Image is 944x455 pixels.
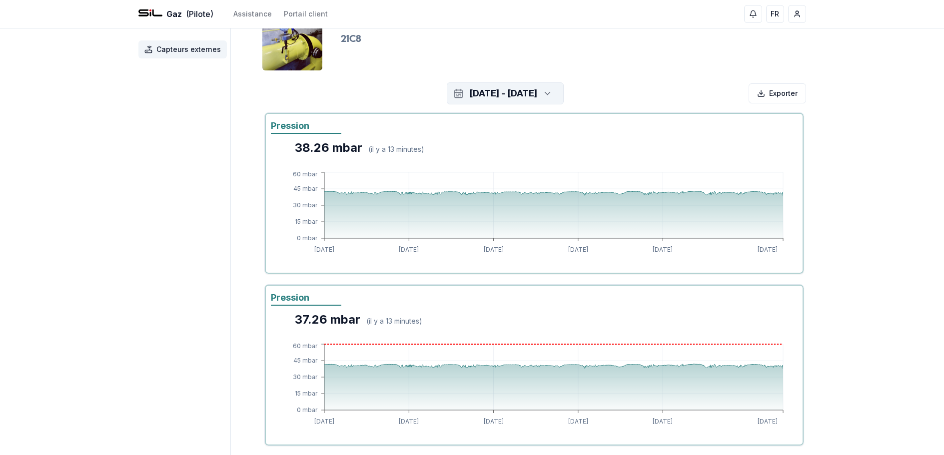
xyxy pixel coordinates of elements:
[368,144,424,154] div: ( il y a 13 minutes )
[469,86,537,100] div: [DATE] - [DATE]
[447,82,564,104] button: [DATE] - [DATE]
[297,406,318,414] tspan: 0 mbar
[483,246,503,253] tspan: [DATE]
[295,312,360,328] div: 37.26 mbar
[284,9,328,19] a: Portail client
[138,2,162,26] img: SIL - Gaz Logo
[295,390,318,397] tspan: 15 mbar
[653,418,673,425] tspan: [DATE]
[293,170,318,178] tspan: 60 mbar
[766,5,784,23] button: FR
[293,201,318,209] tspan: 30 mbar
[568,246,588,253] tspan: [DATE]
[271,119,341,134] div: Pression
[399,246,419,253] tspan: [DATE]
[138,40,231,58] a: Capteurs externes
[295,140,362,156] div: 38.26 mbar
[568,418,588,425] tspan: [DATE]
[757,246,777,253] tspan: [DATE]
[293,185,318,192] tspan: 45 mbar
[341,32,728,46] h3: 21C8
[166,8,182,20] span: Gaz
[233,9,272,19] a: Assistance
[749,83,806,103] div: Exporter
[314,246,334,253] tspan: [DATE]
[653,246,673,253] tspan: [DATE]
[314,418,334,425] tspan: [DATE]
[366,316,422,326] div: ( il y a 13 minutes )
[295,218,318,225] tspan: 15 mbar
[399,418,419,425] tspan: [DATE]
[156,44,221,54] span: Capteurs externes
[138,8,213,20] a: Gaz(Pilote)
[186,8,213,20] span: (Pilote)
[271,291,341,306] div: Pression
[297,234,318,242] tspan: 0 mbar
[483,418,503,425] tspan: [DATE]
[771,9,779,19] span: FR
[757,418,777,425] tspan: [DATE]
[293,342,318,350] tspan: 60 mbar
[293,357,318,364] tspan: 45 mbar
[749,82,806,104] button: Exporter
[293,373,318,381] tspan: 30 mbar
